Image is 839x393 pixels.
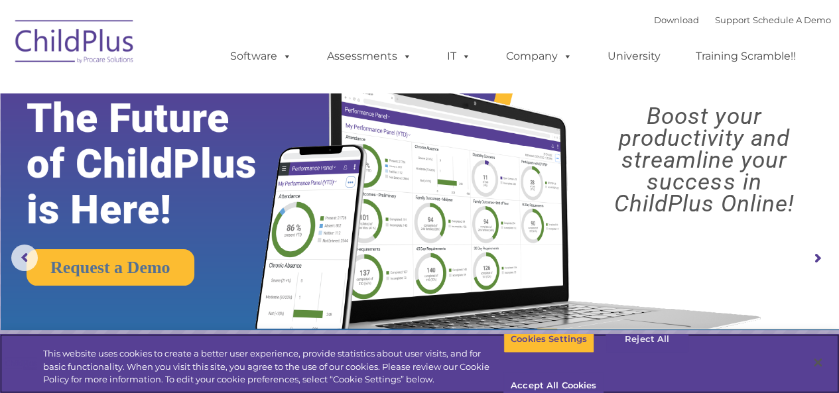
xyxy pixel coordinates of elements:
a: Download [654,15,699,25]
button: Close [803,348,832,377]
a: IT [434,43,484,70]
a: Support [715,15,750,25]
a: Request a Demo [27,249,194,286]
div: This website uses cookies to create a better user experience, provide statistics about user visit... [43,347,503,386]
font: | [654,15,831,25]
button: Cookies Settings [503,325,594,353]
a: Schedule A Demo [753,15,831,25]
span: Phone number [184,142,241,152]
span: Last name [184,87,225,97]
a: Training Scramble!! [682,43,809,70]
a: Assessments [314,43,425,70]
rs-layer: Boost your productivity and streamline your success in ChildPlus Online! [580,105,828,215]
rs-layer: The Future of ChildPlus is Here! [27,95,294,233]
a: Company [493,43,586,70]
img: ChildPlus by Procare Solutions [9,11,141,77]
a: Software [217,43,305,70]
button: Reject All [606,325,688,353]
a: University [594,43,674,70]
